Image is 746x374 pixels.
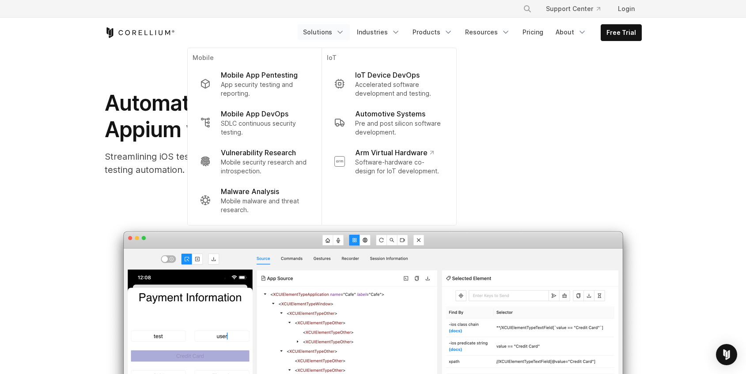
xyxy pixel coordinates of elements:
p: Malware Analysis [221,186,279,197]
p: Mobile App Pentesting [221,70,298,80]
p: Pre and post silicon software development. [355,119,443,137]
div: Navigation Menu [512,1,642,17]
a: Resources [460,24,515,40]
a: Support Center [539,1,607,17]
p: App security testing and reporting. [221,80,309,98]
a: Products [407,24,458,40]
a: Malware Analysis Mobile malware and threat research. [193,181,316,220]
a: Corellium Home [105,27,175,38]
p: Mobile security research and introspection. [221,158,309,176]
p: Vulnerability Research [221,147,296,158]
a: Industries [352,24,405,40]
div: Navigation Menu [298,24,642,41]
p: IoT [327,53,451,64]
p: Accelerated software development and testing. [355,80,443,98]
a: Automotive Systems Pre and post silicon software development. [327,103,451,142]
a: Arm Virtual Hardware Software-hardware co-design for IoT development. [327,142,451,181]
p: Mobile [193,53,316,64]
a: Mobile App Pentesting App security testing and reporting. [193,64,316,103]
p: SDLC continuous security testing. [221,119,309,137]
a: Mobile App DevOps SDLC continuous security testing. [193,103,316,142]
span: Streamlining iOS testing with the Appium and Corellium integration for robust testing automation. [105,151,428,175]
a: Login [611,1,642,17]
span: Automating Mobile Testing: Using Appium with Corellium [105,90,437,142]
p: Arm Virtual Hardware [355,147,433,158]
button: Search [519,1,535,17]
a: Solutions [298,24,350,40]
p: Automotive Systems [355,108,425,119]
a: Free Trial [601,25,641,41]
p: Mobile malware and threat research. [221,197,309,214]
a: IoT Device DevOps Accelerated software development and testing. [327,64,451,103]
a: Vulnerability Research Mobile security research and introspection. [193,142,316,181]
p: Mobile App DevOps [221,108,288,119]
p: IoT Device DevOps [355,70,420,80]
a: Pricing [517,24,549,40]
a: About [550,24,592,40]
p: Software-hardware co-design for IoT development. [355,158,443,176]
div: Open Intercom Messenger [716,344,737,365]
